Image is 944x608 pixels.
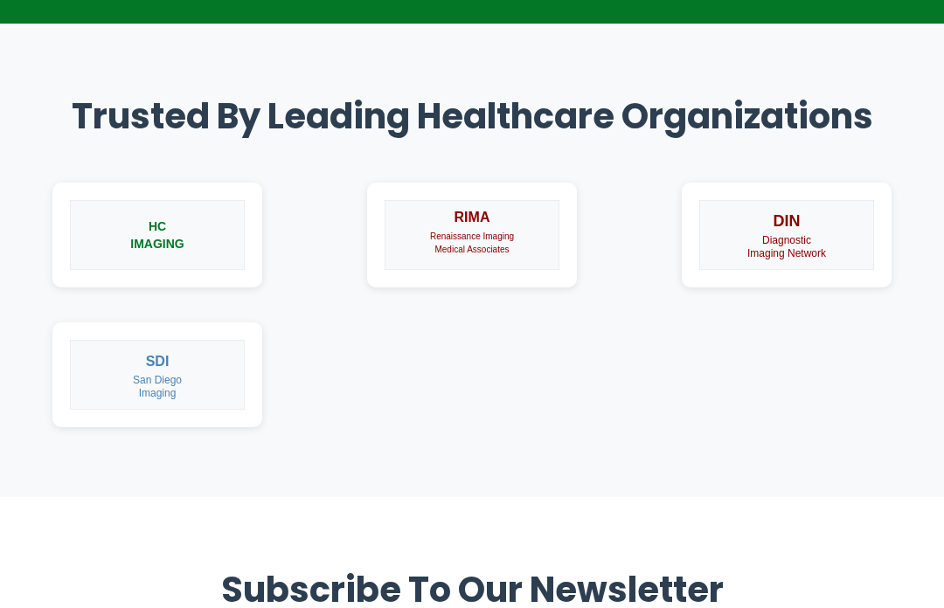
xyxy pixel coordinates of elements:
img: RIMA - Renaissance Imaging Medical Associates [385,200,559,270]
img: SDI - San Diego Imaging [70,340,245,410]
h2: Trusted by Leading Healthcare Organizations [17,93,927,139]
img: HC Imaging [70,200,245,270]
img: DIN - Diagnostic Imaging Network [699,200,874,270]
